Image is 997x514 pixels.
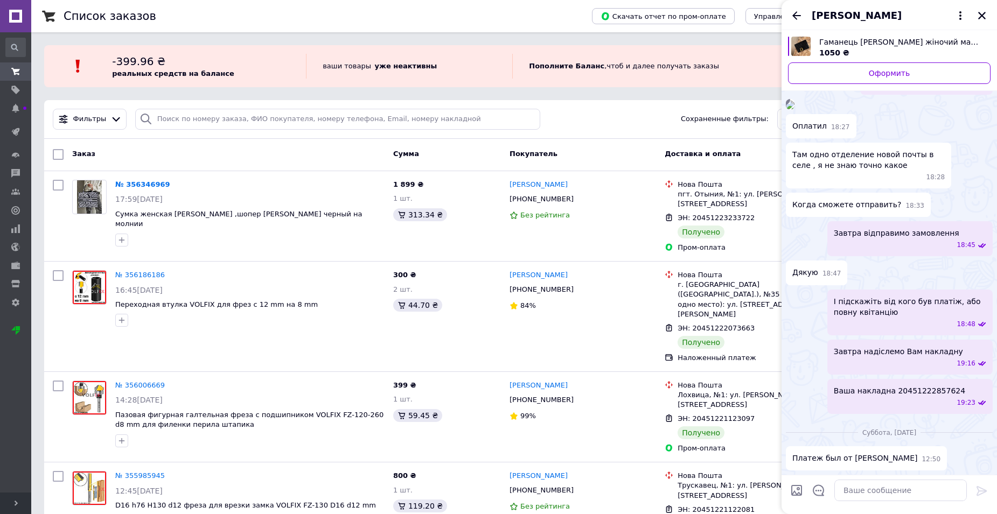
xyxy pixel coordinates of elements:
[115,411,384,429] a: Пазовая фигурная галтельная фреза с подшипником VOLFIX FZ-120-260 d8 mm для филенки перила штапика
[73,381,106,414] img: Фото товару
[678,270,842,280] div: Нова Пошта
[975,9,988,22] button: Закрыть
[678,336,724,349] div: Получено
[112,69,234,78] b: реальных средств на балансе
[786,101,794,109] img: 3154fa6b-8979-4b80-91db-212a548b9c1d_w500_h500
[393,208,447,221] div: 313.34 ₴
[957,320,975,329] span: 18:48 08.08.2025
[72,471,107,505] a: Фото товару
[957,359,975,368] span: 19:16 08.08.2025
[393,150,419,158] span: Сумма
[115,300,318,308] a: Переходная втулка VOLFIX для фрез с 12 mm на 8 mm
[77,180,102,214] img: Фото товару
[678,324,755,332] span: ЭН: 20451222073663
[957,241,975,250] span: 18:45 08.08.2025
[72,381,107,415] a: Фото товару
[73,271,106,304] img: Фото товару
[393,299,442,312] div: 44.70 ₴
[393,409,442,422] div: 59.45 ₴
[520,502,570,510] span: Без рейтинга
[393,395,413,403] span: 1 шт.
[510,180,568,190] a: [PERSON_NAME]
[73,471,106,505] img: Фото товару
[393,285,413,293] span: 2 шт.
[510,471,568,481] a: [PERSON_NAME]
[115,286,163,294] span: 16:45[DATE]
[115,471,165,480] a: № 355985945
[678,189,842,209] div: пгт. Отыния, №1: ул. [PERSON_NAME][STREET_ADDRESS]
[665,150,741,158] span: Доставка и оплата
[115,180,170,188] a: № 356346969
[926,173,945,182] span: 18:28 08.08.2025
[905,201,924,210] span: 18:33 08.08.2025
[520,301,536,309] span: 84%
[507,483,576,497] div: [PHONE_NUMBER]
[72,270,107,305] a: Фото товару
[834,228,959,238] span: Завтра відправимо замовлення
[510,270,568,280] a: [PERSON_NAME]
[507,192,576,206] div: [PHONE_NUMBER]
[601,11,726,21] span: Скачать отчет по пром-оплате
[678,481,842,500] div: Трускавец, №1: ул. [PERSON_NAME][STREET_ADDRESS]
[678,243,842,252] div: Пром-оплата
[819,37,982,47] span: Гаманець [PERSON_NAME] жіночий маленький [PERSON_NAME] чорний текстильний сідло
[393,471,416,480] span: 800 ₴
[72,180,107,214] a: Фото товару
[792,453,917,464] span: Платеж был от [PERSON_NAME]
[858,428,921,438] span: суббота, [DATE]
[678,505,755,513] span: ЭН: 20451221122081
[393,180,423,188] span: 1 899 ₴
[115,271,165,279] a: № 356186186
[678,353,842,363] div: Наложенный платеж
[520,412,536,420] span: 99%
[678,381,842,390] div: Нова Пошта
[834,385,965,396] span: Ваша накладна 20451222857624
[790,9,803,22] button: Назад
[115,396,163,404] span: 14:28[DATE]
[678,226,724,238] div: Получено
[922,455,940,464] span: 12:50 09.08.2025
[115,381,165,389] a: № 356006669
[115,501,376,509] a: D16 h76 H130 d12 фреза для врезки замка VOLFIX FZ-130 D16 d12 mm
[745,8,847,24] button: Управление статусами
[678,390,842,410] div: Лохвица, №1: ул. [PERSON_NAME][STREET_ADDRESS]
[520,211,570,219] span: Без рейтинга
[507,283,576,297] div: [PHONE_NUMBER]
[512,54,825,79] div: , чтоб и далее получать заказы
[792,199,901,210] span: Когда сможете отправить?
[112,55,165,68] span: -399.96 ₴
[507,393,576,407] div: [PHONE_NUMBER]
[788,62,991,84] a: Оформить
[791,37,811,56] img: 6432352571_w640_h640_koshelek-christian-dior.jpg
[115,195,163,203] span: 17:59[DATE]
[115,210,362,228] a: Сумка женская [PERSON_NAME] ,шопер [PERSON_NAME] черный на молнии
[792,121,827,132] span: Оплатил
[678,443,842,453] div: Пром-оплата
[393,271,416,279] span: 300 ₴
[788,37,991,58] a: Посмотреть товар
[792,267,818,278] span: Дякую
[812,9,967,23] button: [PERSON_NAME]
[115,487,163,495] span: 12:45[DATE]
[822,269,841,278] span: 18:47 08.08.2025
[957,398,975,407] span: 19:23 08.08.2025
[510,150,557,158] span: Покупатель
[393,194,413,202] span: 1 шт.
[819,48,849,57] span: 1050 ₴
[70,58,86,74] img: :exclamation:
[678,180,842,189] div: Нова Пошта
[72,150,95,158] span: Заказ
[393,486,413,494] span: 1 шт.
[393,499,447,512] div: 119.20 ₴
[678,471,842,481] div: Нова Пошта
[678,414,755,423] span: ЭН: 20451221123097
[678,280,842,319] div: г. [GEOGRAPHIC_DATA] ([GEOGRAPHIC_DATA].), №35 (до 30 кг на одно место): ул. [STREET_ADDRESS][PER...
[834,346,963,357] span: Завтра надіслемо Вам накладну
[64,10,156,23] h1: Список заказов
[135,109,540,130] input: Поиск по номеру заказа, ФИО покупателя, номеру телефона, Email, номеру накладной
[678,426,724,439] div: Получено
[812,483,826,497] button: Открыть шаблоны ответов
